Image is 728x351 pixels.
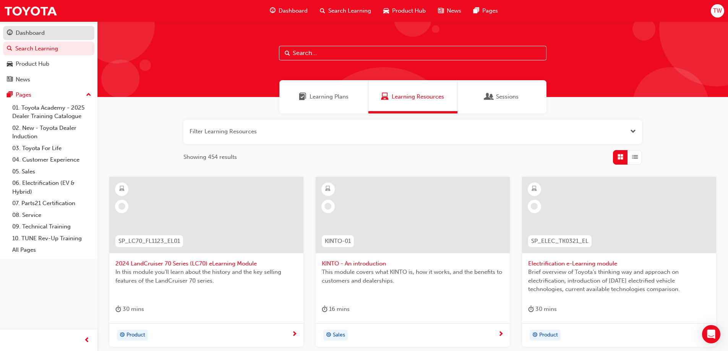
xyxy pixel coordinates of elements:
a: 10. TUNE Rev-Up Training [9,233,94,244]
a: search-iconSearch Learning [314,3,377,19]
span: Brief overview of Toyota’s thinking way and approach on electrification, introduction of [DATE] e... [528,268,710,294]
span: duration-icon [322,304,328,314]
span: duration-icon [115,304,121,314]
button: Pages [3,88,94,102]
span: TW [713,6,722,15]
span: Sessions [496,92,519,101]
span: up-icon [86,90,91,100]
span: learningResourceType_ELEARNING-icon [325,184,331,194]
span: Product [539,331,558,340]
div: 16 mins [322,304,350,314]
div: 30 mins [115,304,144,314]
a: 08. Service [9,209,94,221]
button: Open the filter [630,127,636,136]
span: prev-icon [84,336,90,345]
span: learningRecordVerb_NONE-icon [324,203,331,210]
a: KINTO-01KINTO - An introductionThis module covers what KINTO is, how it works, and the benefits t... [316,177,510,347]
a: 07. Parts21 Certification [9,197,94,209]
span: Learning Plans [310,92,349,101]
span: KINTO-01 [325,237,351,246]
a: Learning ResourcesLearning Resources [368,80,457,113]
span: Sales [333,331,345,340]
span: Grid [618,153,623,162]
span: pages-icon [7,92,13,99]
a: 04. Customer Experience [9,154,94,166]
span: Pages [482,6,498,15]
a: 09. Technical Training [9,221,94,233]
span: Sessions [485,92,493,101]
a: 05. Sales [9,166,94,178]
span: duration-icon [528,304,534,314]
span: search-icon [7,45,12,52]
span: pages-icon [473,6,479,16]
span: guage-icon [270,6,276,16]
a: Dashboard [3,26,94,40]
div: 30 mins [528,304,557,314]
span: Learning Plans [299,92,306,101]
a: 02. New - Toyota Dealer Induction [9,122,94,142]
span: 2024 LandCruiser 70 Series (LC70) eLearning Module [115,259,297,268]
span: Electrification e-Learning module [528,259,710,268]
a: 03. Toyota For Life [9,142,94,154]
span: List [632,153,638,162]
span: search-icon [320,6,325,16]
div: News [16,75,30,84]
span: Dashboard [279,6,308,15]
div: Open Intercom Messenger [702,325,720,343]
a: 06. Electrification (EV & Hybrid) [9,177,94,197]
span: news-icon [438,6,444,16]
span: target-icon [532,330,538,340]
a: SessionsSessions [457,80,546,113]
a: All Pages [9,244,94,256]
img: Trak [4,2,57,19]
a: Search Learning [3,42,94,56]
span: next-icon [498,331,504,338]
span: SP_LC70_FL1123_EL01 [118,237,180,246]
span: news-icon [7,76,13,83]
a: 01. Toyota Academy - 2025 Dealer Training Catalogue [9,102,94,122]
a: Learning PlansLearning Plans [279,80,368,113]
a: Product Hub [3,57,94,71]
span: learningResourceType_ELEARNING-icon [532,184,537,194]
span: learningResourceType_ELEARNING-icon [119,184,125,194]
span: Product [126,331,145,340]
span: Showing 454 results [183,153,237,162]
span: car-icon [7,61,13,68]
span: In this module you'll learn about the history and the key selling features of the LandCruiser 70 ... [115,268,297,285]
input: Search... [279,46,546,60]
a: SP_LC70_FL1123_EL012024 LandCruiser 70 Series (LC70) eLearning ModuleIn this module you'll learn ... [109,177,303,347]
a: pages-iconPages [467,3,504,19]
a: news-iconNews [432,3,467,19]
div: Dashboard [16,29,45,37]
div: Pages [16,91,31,99]
span: Learning Resources [381,92,389,101]
span: KINTO - An introduction [322,259,504,268]
span: Learning Resources [392,92,444,101]
span: learningRecordVerb_NONE-icon [531,203,538,210]
div: Product Hub [16,60,49,68]
a: News [3,73,94,87]
button: TW [711,4,724,18]
span: car-icon [383,6,389,16]
span: SP_ELEC_TK0321_EL [531,237,589,246]
span: target-icon [326,330,331,340]
span: target-icon [120,330,125,340]
button: DashboardSearch LearningProduct HubNews [3,24,94,88]
span: Search [285,49,290,58]
span: guage-icon [7,30,13,37]
span: News [447,6,461,15]
span: This module covers what KINTO is, how it works, and the benefits to customers and dealerships. [322,268,504,285]
a: car-iconProduct Hub [377,3,432,19]
a: SP_ELEC_TK0321_ELElectrification e-Learning moduleBrief overview of Toyota’s thinking way and app... [522,177,716,347]
a: guage-iconDashboard [264,3,314,19]
span: next-icon [292,331,297,338]
span: learningRecordVerb_NONE-icon [118,203,125,210]
span: Product Hub [392,6,426,15]
span: Search Learning [328,6,371,15]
